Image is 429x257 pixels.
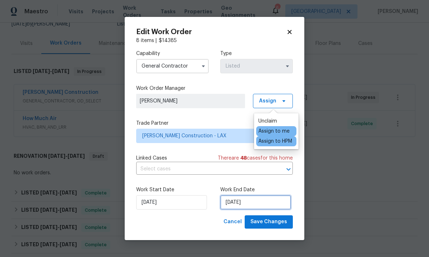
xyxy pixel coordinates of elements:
[136,59,209,73] input: Select...
[159,38,177,43] span: $ 14385
[259,97,276,105] span: Assign
[136,155,167,162] span: Linked Cases
[245,215,293,229] button: Save Changes
[223,217,242,226] span: Cancel
[199,62,208,70] button: Show options
[283,164,294,174] button: Open
[250,217,287,226] span: Save Changes
[136,37,293,44] div: 8 items |
[142,132,276,139] span: [PERSON_NAME] Construction - LAX
[221,215,245,229] button: Cancel
[258,138,292,145] div: Assign to HPM
[283,62,292,70] button: Show options
[220,195,291,210] input: M/D/YYYY
[136,50,209,57] label: Capability
[220,186,293,193] label: Work End Date
[136,186,209,193] label: Work Start Date
[258,118,277,125] div: Unclaim
[240,156,247,161] span: 48
[136,28,286,36] h2: Edit Work Order
[136,85,293,92] label: Work Order Manager
[136,120,293,127] label: Trade Partner
[136,164,273,175] input: Select cases
[220,59,293,73] input: Select...
[258,128,290,135] div: Assign to me
[218,155,293,162] span: There are case s for this home
[220,50,293,57] label: Type
[136,195,207,210] input: M/D/YYYY
[140,97,241,105] span: [PERSON_NAME]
